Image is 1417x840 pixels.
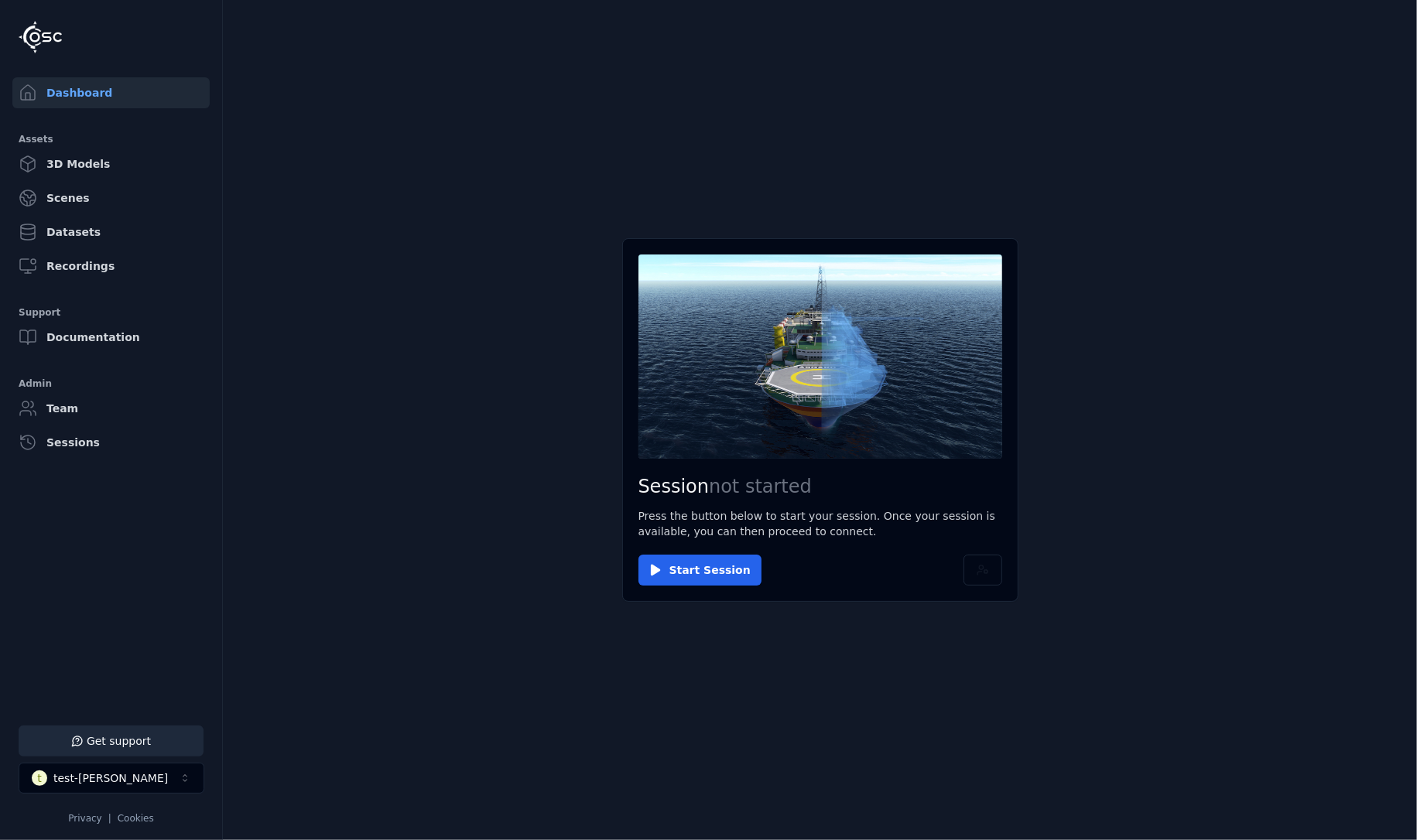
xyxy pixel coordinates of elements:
[19,726,204,756] button: Get support
[68,813,101,824] a: Privacy
[638,555,762,586] button: Start Session
[53,770,168,786] div: test-[PERSON_NAME]
[12,217,210,248] a: Datasets
[19,303,204,322] div: Support
[12,183,210,213] a: Scenes
[19,374,204,393] div: Admin
[19,130,204,149] div: Assets
[12,77,210,108] a: Dashboard
[108,813,111,824] span: |
[638,474,1002,499] h2: Session
[12,393,210,424] a: Team
[12,322,210,353] a: Documentation
[32,770,47,786] div: t
[12,427,210,458] a: Sessions
[19,763,204,794] button: Select a workspace
[709,476,812,497] span: not started
[19,21,62,53] img: Logo
[638,508,1002,539] p: Press the button below to start your session. Once your session is available, you can then procee...
[12,251,210,282] a: Recordings
[118,813,154,824] a: Cookies
[12,149,210,179] a: 3D Models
